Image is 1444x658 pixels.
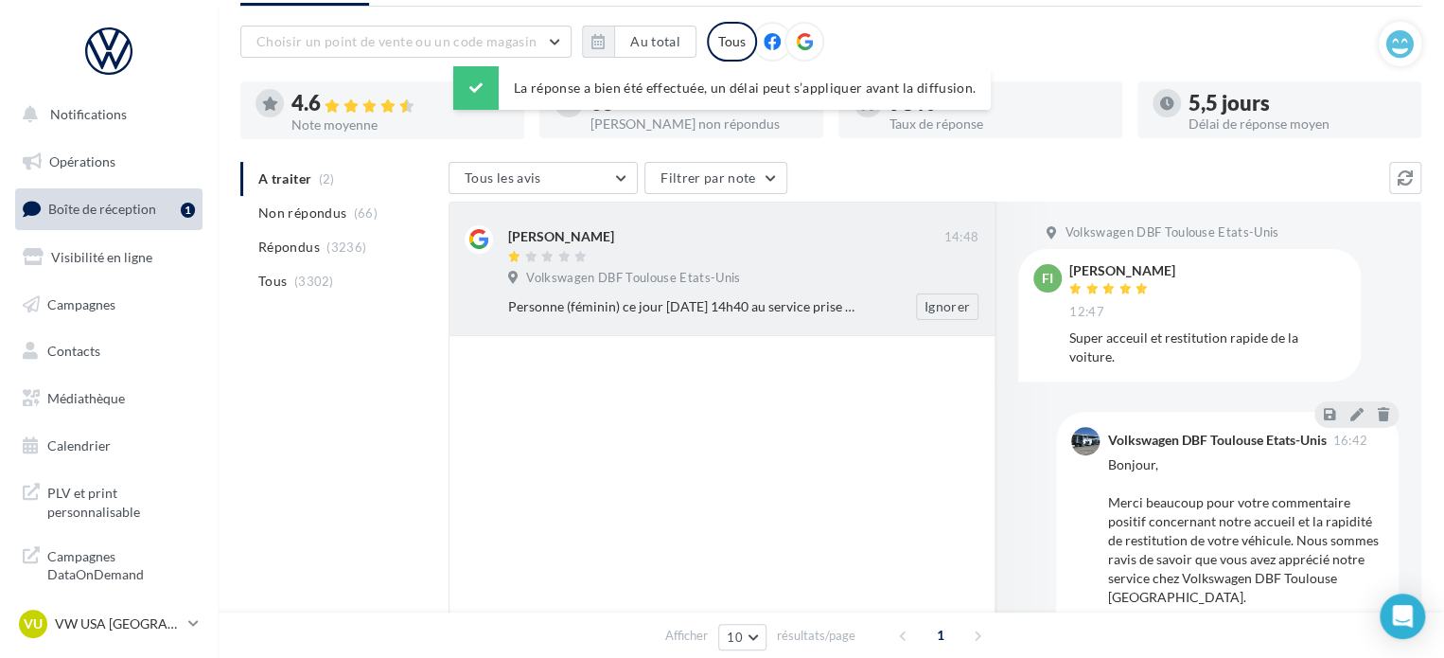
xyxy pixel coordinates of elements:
a: VU VW USA [GEOGRAPHIC_DATA] [15,606,203,642]
div: 5,5 jours [1189,93,1406,114]
span: Médiathèque [47,390,125,406]
button: Filtrer par note [644,162,787,194]
span: Volkswagen DBF Toulouse Etats-Unis [526,270,740,287]
div: Note moyenne [291,118,509,132]
div: 98 % [889,93,1107,114]
div: [PERSON_NAME] non répondus [590,117,808,131]
button: Tous les avis [449,162,638,194]
span: (3302) [294,274,334,289]
span: 1 [925,620,956,650]
div: Volkswagen DBF Toulouse Etats-Unis [1107,434,1326,447]
a: Campagnes [11,285,206,325]
span: 12:47 [1069,304,1104,321]
span: Non répondus [258,204,346,222]
div: Taux de réponse [889,117,1107,131]
span: Calendrier [47,437,111,453]
span: Tous les avis [465,169,541,186]
span: (3236) [326,240,366,255]
span: Choisir un point de vente ou un code magasin [256,33,537,49]
span: Boîte de réception [48,201,156,217]
button: Au total [582,26,696,58]
div: Personne (féminin) ce jour [DATE] 14h40 au service prise de RDV tout bonnement irrespectueuse, dé... [508,297,855,316]
div: La réponse a bien été effectuée, un délai peut s’appliquer avant la diffusion. [453,66,991,110]
span: Visibilité en ligne [51,249,152,265]
span: 16:42 [1332,435,1367,447]
a: Campagnes DataOnDemand [11,536,206,592]
span: 10 [727,630,743,645]
div: Super acceuil et restitution rapide de la voiture. [1069,329,1346,366]
a: Calendrier [11,426,206,466]
button: Ignorer [916,293,978,320]
span: (66) [354,205,378,221]
div: Open Intercom Messenger [1380,594,1425,639]
button: Notifications [11,95,199,134]
a: Opérations [11,142,206,182]
span: Afficher [665,627,708,645]
a: Visibilité en ligne [11,238,206,277]
span: PLV et print personnalisable [47,480,195,521]
span: Tous [258,272,287,291]
span: 14:48 [943,229,978,246]
span: Notifications [50,106,127,122]
div: Délai de réponse moyen [1189,117,1406,131]
button: Choisir un point de vente ou un code magasin [240,26,572,58]
a: Boîte de réception1 [11,188,206,229]
span: VU [24,614,43,633]
span: Répondus [258,238,320,257]
p: VW USA [GEOGRAPHIC_DATA] [55,614,181,633]
button: Au total [614,26,696,58]
span: Contacts [47,343,100,359]
span: Campagnes [47,295,115,311]
div: 4.6 [291,93,509,115]
div: [PERSON_NAME] [1069,264,1175,277]
div: 1 [181,203,195,218]
span: Volkswagen DBF Toulouse Etats-Unis [1065,224,1278,241]
div: Tous [707,22,757,62]
button: 10 [718,624,766,650]
a: PLV et print personnalisable [11,472,206,528]
span: Campagnes DataOnDemand [47,543,195,584]
span: Opérations [49,153,115,169]
a: Contacts [11,331,206,371]
span: résultats/page [777,627,855,645]
div: [PERSON_NAME] [508,227,614,246]
span: Fi [1042,269,1053,288]
a: Médiathèque [11,379,206,418]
